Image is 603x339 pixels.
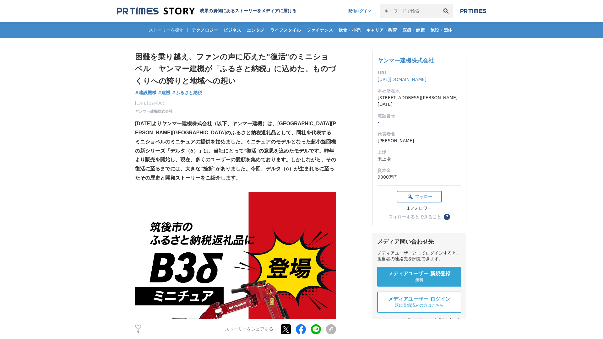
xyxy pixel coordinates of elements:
button: ？ [444,214,450,220]
a: #ふるさと納税 [172,89,202,96]
img: 成果の裏側にあるストーリーをメディアに届ける [117,7,195,15]
a: ヤンマー建機株式会社 [135,109,173,114]
h1: 困難を乗り越え、ファンの声に応えた"復活"のミニショベル ヤンマー建機が「ふるさと納税」に込めた、ものづくりへの誇りと地域への想い [135,51,336,87]
span: 医療・健康 [400,27,427,33]
button: フォロー [397,191,442,202]
a: ライフスタイル [268,22,303,38]
span: ？ [445,215,449,219]
a: #建設機械 [135,89,156,96]
span: 既に登録済みの方はこちら [395,303,444,308]
a: 飲食・小売 [336,22,363,38]
a: ヤンマー建機株式会社 [378,57,434,64]
a: メディアユーザー 新規登録 無料 [377,267,461,287]
dt: 代表者名 [378,131,461,137]
a: メディアユーザー ログイン 既に登録済みの方はこちら [377,292,461,313]
dt: 本社所在地 [378,88,461,94]
span: #建機 [158,90,171,95]
dt: 上場 [378,149,461,156]
span: メディアユーザー ログイン [388,296,450,303]
a: 施設・団体 [428,22,455,38]
span: [DATE] 12時00分 [135,100,173,106]
span: #ふるさと納税 [172,90,202,95]
input: キーワードで検索 [380,4,439,18]
span: テクノロジー [189,27,220,33]
a: キャリア・教育 [364,22,399,38]
span: ライフスタイル [268,27,303,33]
a: エンタメ [244,22,267,38]
a: #建機 [158,89,171,96]
dd: - [378,119,461,126]
dt: URL [378,70,461,76]
a: ビジネス [221,22,244,38]
span: キャリア・教育 [364,27,399,33]
span: メディアユーザー 新規登録 [388,271,450,277]
span: #建設機械 [135,90,156,95]
dd: [PERSON_NAME] [378,137,461,144]
dt: 資本金 [378,167,461,174]
dt: 電話番号 [378,113,461,119]
div: フォローするとできること [388,215,441,219]
dd: 未上場 [378,156,461,162]
span: 飲食・小売 [336,27,363,33]
img: prtimes [460,8,486,13]
a: 配信ログイン [342,4,377,18]
p: ストーリーをシェアする [225,326,273,332]
div: メディアユーザーとしてログインすると、担当者の連絡先を閲覧できます。 [377,250,461,262]
span: ファイナンス [304,27,335,33]
div: メディア問い合わせ先 [377,238,461,245]
a: 医療・健康 [400,22,427,38]
a: テクノロジー [189,22,220,38]
strong: [DATE]よりヤンマー建機株式会社（以下、ヤンマー建機）は、[GEOGRAPHIC_DATA][PERSON_NAME][GEOGRAPHIC_DATA]のふるさと納税返礼品として、同社を代表... [135,121,336,180]
span: エンタメ [244,27,267,33]
dd: 9000万円 [378,174,461,180]
h2: 成果の裏側にあるストーリーをメディアに届ける [200,8,296,14]
dd: [STREET_ADDRESS][PERSON_NAME][DATE] [378,94,461,108]
span: ビジネス [221,27,244,33]
button: 検索 [439,4,453,18]
a: [URL][DOMAIN_NAME] [378,77,426,82]
a: 成果の裏側にあるストーリーをメディアに届ける 成果の裏側にあるストーリーをメディアに届ける [117,7,296,15]
div: 1フォロワー [397,206,442,211]
p: 9 [135,331,141,334]
span: 無料 [415,277,423,283]
span: 施設・団体 [428,27,455,33]
a: ファイナンス [304,22,335,38]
